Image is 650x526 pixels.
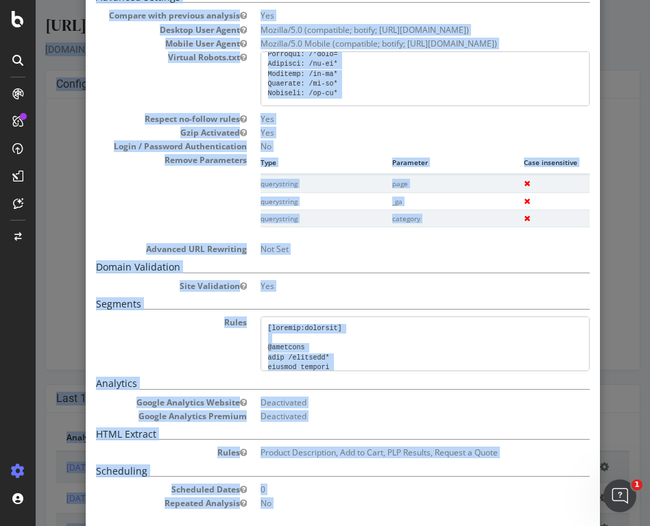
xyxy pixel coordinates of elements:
[357,175,488,192] td: page
[60,410,211,422] dt: Google Analytics Premium
[60,484,211,495] dt: Scheduled Dates
[60,10,211,21] dt: Compare with previous analysis
[225,243,554,255] dd: Not Set
[225,24,554,36] dd: Mozilla/5.0 (compatible; botify; [URL][DOMAIN_NAME])
[225,38,554,49] dd: Mozilla/5.0 Mobile (compatible; botify; [URL][DOMAIN_NAME])
[357,192,488,210] td: _ga
[225,10,554,21] dd: Yes
[357,154,488,175] th: Parameter
[60,466,554,477] h5: Scheduling
[225,210,357,227] td: querystring
[60,378,554,389] h5: Analytics
[225,447,554,458] dd: Product Description, Add to Cart, PLP Results, Request a Quote
[225,51,554,106] pre: Lore-ipsum: * # Dolorsitame Consecte: /adip/ Elitsedd: /eiusmodt/ Incididu: /utla/ # Etdol Magnaa...
[60,154,211,166] dt: Remove Parameters
[603,479,636,512] iframe: Intercom live chat
[631,479,642,490] span: 1
[357,227,488,244] td: currency
[60,24,211,36] dt: Desktop User Agent
[60,140,211,152] dt: Login / Password Authentication
[225,227,357,244] td: querystring
[225,127,554,138] dd: Yes
[60,262,554,273] h5: Domain Validation
[225,397,554,408] dd: Deactivated
[225,113,554,125] dd: Yes
[60,38,211,49] dt: Mobile User Agent
[60,316,211,328] dt: Rules
[225,175,357,192] td: querystring
[225,280,554,292] dd: Yes
[60,299,554,310] h5: Segments
[60,127,211,138] dt: Gzip Activated
[225,316,554,371] pre: [loremip:dolorsit] @ametcons adip /elitsedd* eiusmod tempori utlabo EtdoLore magnaal_enimadm Veni...
[225,154,357,175] th: Type
[60,497,211,509] dt: Repeated Analysis
[60,429,554,440] h5: HTML Extract
[60,280,211,292] dt: Site Validation
[357,210,488,227] td: category
[225,497,554,509] dd: No
[488,154,554,175] th: Case insensitive
[225,192,357,210] td: querystring
[60,397,211,408] dt: Google Analytics Website
[225,410,554,422] dd: Deactivated
[60,51,211,63] dt: Virtual Robots.txt
[60,113,211,125] dt: Respect no-follow rules
[60,447,211,458] dt: Rules
[60,243,211,255] dt: Advanced URL Rewriting
[225,140,554,152] dd: No
[225,484,554,495] dd: 0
